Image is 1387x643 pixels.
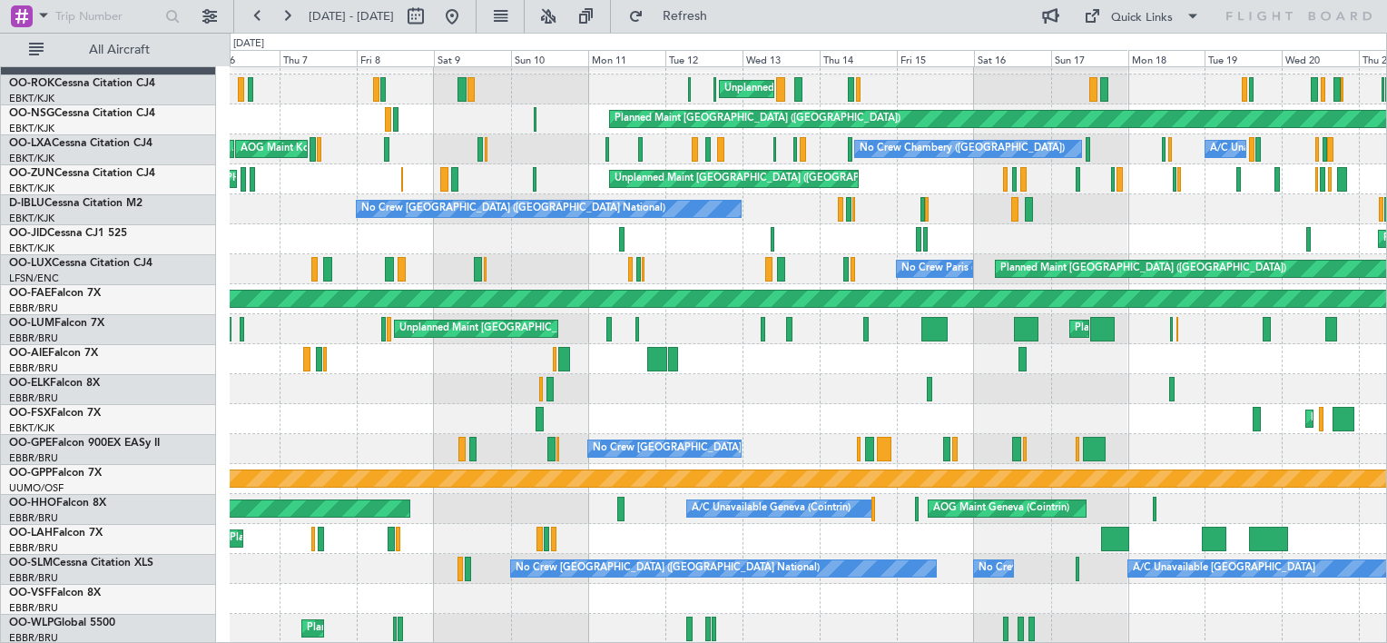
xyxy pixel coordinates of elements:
a: EBBR/BRU [9,331,58,345]
span: OO-HHO [9,498,56,509]
span: OO-FAE [9,288,51,299]
a: EBBR/BRU [9,571,58,585]
span: OO-GPE [9,438,52,449]
a: OO-NSGCessna Citation CJ4 [9,108,155,119]
div: Planned Maint Milan (Linate) [307,615,438,642]
a: EBKT/KJK [9,421,54,435]
div: No Crew [GEOGRAPHIC_DATA] ([GEOGRAPHIC_DATA] National) [593,435,897,462]
a: EBBR/BRU [9,541,58,555]
div: Sun 10 [511,50,588,66]
span: OO-VSF [9,588,51,598]
div: Wed 20 [1282,50,1359,66]
div: Planned Maint [GEOGRAPHIC_DATA] ([GEOGRAPHIC_DATA] National) [230,525,558,552]
span: Refresh [647,10,723,23]
a: OO-ROKCessna Citation CJ4 [9,78,155,89]
div: Thu 7 [280,50,357,66]
span: OO-SLM [9,558,53,569]
div: No Crew [GEOGRAPHIC_DATA] ([GEOGRAPHIC_DATA] National) [361,195,665,223]
a: OO-LUMFalcon 7X [9,318,104,329]
div: No Crew [GEOGRAPHIC_DATA] ([GEOGRAPHIC_DATA] National) [516,555,820,582]
a: EBKT/KJK [9,152,54,165]
a: EBKT/KJK [9,212,54,225]
div: Fri 8 [357,50,434,66]
div: No Crew Paris ([GEOGRAPHIC_DATA]) [901,255,1081,282]
span: OO-ZUN [9,168,54,179]
button: All Aircraft [20,35,197,64]
a: OO-ELKFalcon 8X [9,378,100,389]
div: Unplanned Maint [GEOGRAPHIC_DATA] ([GEOGRAPHIC_DATA]) [615,165,913,193]
a: OO-GPEFalcon 900EX EASy II [9,438,160,449]
span: All Aircraft [47,44,192,56]
span: OO-LUX [9,258,52,269]
a: OO-JIDCessna CJ1 525 [9,228,127,239]
a: LFSN/ENC [9,272,59,285]
div: Unplanned Maint [GEOGRAPHIC_DATA]-[GEOGRAPHIC_DATA] [724,75,1018,103]
span: OO-ROK [9,78,54,89]
div: No Crew [GEOGRAPHIC_DATA] ([GEOGRAPHIC_DATA] National) [979,555,1283,582]
a: OO-ZUNCessna Citation CJ4 [9,168,155,179]
span: OO-WLP [9,618,54,628]
span: OO-GPP [9,468,52,479]
div: A/C Unavailable Geneva (Cointrin) [692,495,851,522]
div: Fri 15 [897,50,974,66]
a: OO-FAEFalcon 7X [9,288,101,299]
button: Refresh [620,2,729,31]
div: No Crew Chambery ([GEOGRAPHIC_DATA]) [860,135,1065,163]
a: OO-VSFFalcon 8X [9,588,101,598]
a: OO-WLPGlobal 5500 [9,618,115,628]
div: Sat 9 [434,50,511,66]
div: Planned Maint [GEOGRAPHIC_DATA] ([GEOGRAPHIC_DATA]) [1000,255,1286,282]
div: Sat 16 [974,50,1051,66]
div: AOG Maint Kortrijk-[GEOGRAPHIC_DATA] [232,135,430,163]
div: Sun 17 [1051,50,1128,66]
div: Wed 6 [202,50,280,66]
a: OO-HHOFalcon 8X [9,498,106,509]
div: A/C Unavailable [GEOGRAPHIC_DATA] [1133,555,1315,582]
span: OO-LUM [9,318,54,329]
a: OO-LXACessna Citation CJ4 [9,138,152,149]
a: EBKT/KJK [9,92,54,105]
a: EBBR/BRU [9,361,58,375]
div: Unplanned Maint [GEOGRAPHIC_DATA] ([GEOGRAPHIC_DATA] National) [399,315,741,342]
div: Quick Links [1111,9,1173,27]
span: OO-NSG [9,108,54,119]
div: AOG Maint Kortrijk-[GEOGRAPHIC_DATA] [241,135,438,163]
input: Trip Number [55,3,160,30]
span: OO-AIE [9,348,48,359]
a: EBKT/KJK [9,182,54,195]
a: OO-GPPFalcon 7X [9,468,102,479]
span: D-IBLU [9,198,44,209]
span: OO-FSX [9,408,51,419]
a: EBBR/BRU [9,391,58,405]
div: Mon 18 [1128,50,1205,66]
div: Planned Maint [GEOGRAPHIC_DATA] ([GEOGRAPHIC_DATA]) [615,105,900,133]
a: EBBR/BRU [9,451,58,465]
div: Thu 14 [820,50,897,66]
div: Tue 12 [665,50,743,66]
a: EBBR/BRU [9,511,58,525]
a: EBKT/KJK [9,242,54,255]
a: EBBR/BRU [9,601,58,615]
span: [DATE] - [DATE] [309,8,394,25]
a: OO-LAHFalcon 7X [9,528,103,539]
a: D-IBLUCessna Citation M2 [9,198,143,209]
a: EBKT/KJK [9,122,54,135]
a: EBBR/BRU [9,302,58,315]
span: OO-LXA [9,138,52,149]
a: UUMO/OSF [9,481,64,495]
div: Mon 11 [588,50,665,66]
span: OO-LAH [9,528,53,539]
a: OO-SLMCessna Citation XLS [9,558,153,569]
div: [DATE] [233,36,264,52]
span: OO-JID [9,228,47,239]
button: Quick Links [1075,2,1209,31]
a: OO-LUXCessna Citation CJ4 [9,258,152,269]
div: Wed 13 [743,50,820,66]
span: OO-ELK [9,378,50,389]
div: Tue 19 [1205,50,1282,66]
a: OO-AIEFalcon 7X [9,348,98,359]
div: AOG Maint Geneva (Cointrin) [933,495,1069,522]
a: OO-FSXFalcon 7X [9,408,101,419]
